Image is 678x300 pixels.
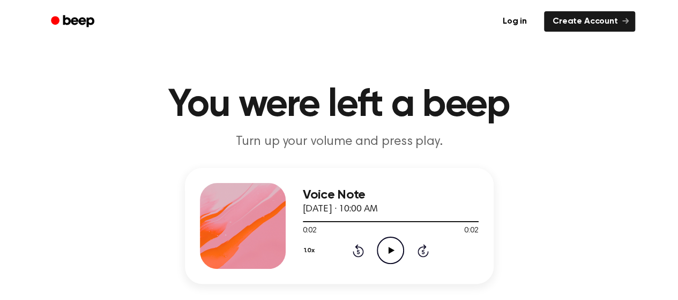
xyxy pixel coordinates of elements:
a: Log in [492,9,538,34]
button: 1.0x [303,242,319,260]
p: Turn up your volume and press play. [133,133,545,151]
h3: Voice Note [303,188,479,202]
span: 0:02 [464,225,478,237]
a: Create Account [544,11,635,32]
span: 0:02 [303,225,317,237]
a: Beep [43,11,104,32]
span: [DATE] · 10:00 AM [303,204,378,214]
h1: You were left a beep [65,86,614,125]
